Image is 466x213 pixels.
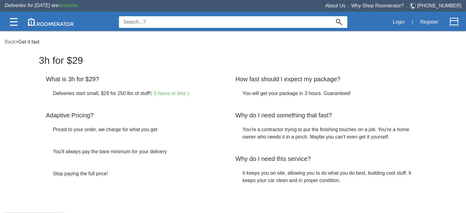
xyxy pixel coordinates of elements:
[5,38,39,46] ul: >
[389,16,408,29] button: Login
[410,2,417,10] img: Telephone.svg
[10,18,17,26] img: Categories.svg
[233,76,422,87] h5: How fast should I expect my package?
[336,19,342,25] img: Search_Icon.svg
[408,15,417,29] div: |
[449,17,459,27] img: Cart.svg
[5,39,16,44] a: Back
[119,16,331,28] input: Search...?
[48,170,201,192] div: Stop paying the full price!
[325,3,346,8] a: About Us
[59,3,78,8] span: available
[48,148,201,170] div: You'll always pay the bare minimum for your delivery
[404,5,410,8] span: •
[44,112,201,124] h5: Adaptive Pricing?
[351,3,404,8] a: Why Shop Roomerator?
[233,112,422,124] h5: Why do I need something that fast?
[48,90,201,112] div: Deliveries start small, $29 for 250 lbs of stuff!
[417,16,442,29] button: Register
[238,169,422,199] div: It keeps you on site, allowing you to do what you do best, building cool stuff. It keeps your car...
[18,39,39,44] a: Get it fast
[346,5,351,8] span: •
[5,3,78,8] span: Deliveries for [DATE] are
[238,126,422,155] div: You're a contractor trying to put the finishing touches on a job. You're a home owner who needs i...
[417,3,461,8] a: [PHONE_NUMBER]
[151,91,190,96] span: ( 3 hours or less ).
[238,90,422,112] div: You will get your package in 3 hours. Guaranteed!
[39,55,427,73] h2: 3h for $29
[44,76,201,87] h5: What is 3h for $29?
[233,155,422,167] h5: Why do I need this service?
[28,18,74,26] img: roomerator-logo.svg
[48,126,201,148] div: Priced to your order, we charge for what you get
